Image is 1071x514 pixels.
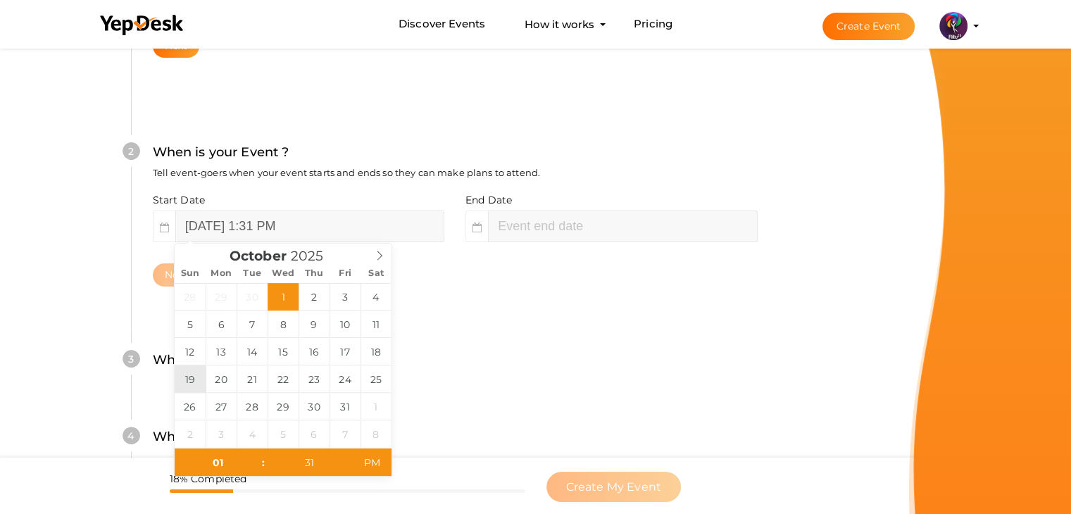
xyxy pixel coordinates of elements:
button: Create My Event [546,472,681,502]
span: October 17, 2025 [330,338,361,365]
label: Start Date [153,193,205,207]
span: October 29, 2025 [268,393,299,420]
input: Event end date [488,211,757,242]
span: October 21, 2025 [237,365,268,393]
span: October 12, 2025 [175,338,206,365]
span: Fri [330,269,361,278]
span: October 15, 2025 [268,338,299,365]
span: October 26, 2025 [175,393,206,420]
span: Thu [299,269,330,278]
span: Create My Event [566,480,661,494]
span: Wed [268,269,299,278]
span: October 30, 2025 [299,393,330,420]
span: November 6, 2025 [299,420,330,448]
span: October 19, 2025 [175,365,206,393]
button: Next [153,263,200,287]
span: October [230,250,287,263]
span: Click to toggle [353,449,392,477]
span: Tue [237,269,268,278]
span: November 1, 2025 [361,393,392,420]
label: Tell event-goers when your event starts and ends so they can make plans to attend. [153,166,540,180]
span: Sat [361,269,392,278]
input: Event start date [175,211,444,242]
span: October 13, 2025 [206,338,237,365]
span: October 9, 2025 [299,311,330,338]
label: 18% Completed [170,472,247,486]
span: October 3, 2025 [330,283,361,311]
button: Create Event [822,13,915,40]
span: Sun [175,269,206,278]
span: September 30, 2025 [237,283,268,311]
span: : [261,449,265,477]
span: October 14, 2025 [237,338,268,365]
label: When is your Event ? [153,142,289,163]
button: How it works [520,11,599,37]
span: November 2, 2025 [175,420,206,448]
span: October 5, 2025 [175,311,206,338]
input: Year [287,248,342,264]
span: November 4, 2025 [237,420,268,448]
span: October 28, 2025 [237,393,268,420]
div: 2 [123,142,140,160]
span: October 18, 2025 [361,338,392,365]
span: October 8, 2025 [268,311,299,338]
span: September 28, 2025 [175,283,206,311]
div: 4 [123,427,140,444]
span: October 27, 2025 [206,393,237,420]
img: 5BK8ZL5P_small.png [939,12,967,40]
span: November 3, 2025 [206,420,237,448]
a: Pricing [634,11,672,37]
span: October 11, 2025 [361,311,392,338]
span: Mon [206,269,237,278]
span: October 1, 2025 [268,283,299,311]
span: October 20, 2025 [206,365,237,393]
span: October 25, 2025 [361,365,392,393]
span: October 16, 2025 [299,338,330,365]
label: Where is your Event ? [153,350,294,370]
span: October 24, 2025 [330,365,361,393]
span: October 6, 2025 [206,311,237,338]
span: October 22, 2025 [268,365,299,393]
span: November 8, 2025 [361,420,392,448]
span: October 31, 2025 [330,393,361,420]
span: November 5, 2025 [268,420,299,448]
label: End Date [465,193,512,207]
span: October 23, 2025 [299,365,330,393]
a: Discover Events [399,11,485,37]
span: October 7, 2025 [237,311,268,338]
span: October 4, 2025 [361,283,392,311]
div: 3 [123,350,140,368]
label: What is your Event Type ? [153,427,321,447]
span: November 7, 2025 [330,420,361,448]
span: October 10, 2025 [330,311,361,338]
span: September 29, 2025 [206,283,237,311]
span: October 2, 2025 [299,283,330,311]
